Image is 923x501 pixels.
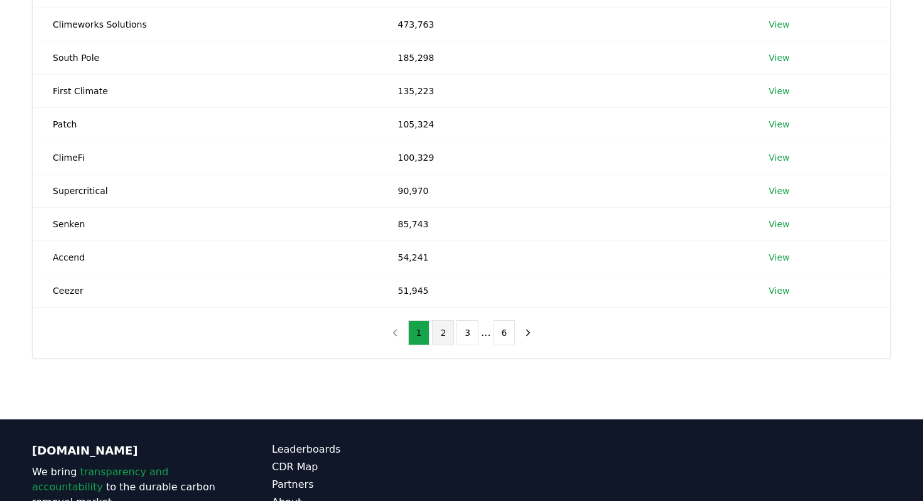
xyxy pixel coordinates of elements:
span: transparency and accountability [32,466,168,493]
td: Climeworks Solutions [33,8,377,41]
a: View [769,85,789,97]
button: 6 [494,320,515,345]
p: [DOMAIN_NAME] [32,442,222,460]
a: View [769,118,789,131]
button: 2 [432,320,454,345]
td: 105,324 [377,107,748,141]
a: View [769,284,789,297]
td: 185,298 [377,41,748,74]
a: View [769,185,789,197]
td: Supercritical [33,174,377,207]
a: View [769,151,789,164]
li: ... [481,325,490,340]
td: Accend [33,240,377,274]
td: South Pole [33,41,377,74]
a: Leaderboards [272,442,462,457]
td: First Climate [33,74,377,107]
a: CDR Map [272,460,462,475]
td: 51,945 [377,274,748,307]
a: View [769,251,789,264]
td: 135,223 [377,74,748,107]
a: Partners [272,477,462,492]
td: 90,970 [377,174,748,207]
td: Patch [33,107,377,141]
a: View [769,218,789,230]
button: 1 [408,320,430,345]
button: 3 [456,320,478,345]
td: Ceezer [33,274,377,307]
a: View [769,51,789,64]
td: 473,763 [377,8,748,41]
td: ClimeFi [33,141,377,174]
td: Senken [33,207,377,240]
td: 85,743 [377,207,748,240]
td: 54,241 [377,240,748,274]
td: 100,329 [377,141,748,174]
button: next page [517,320,539,345]
a: View [769,18,789,31]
